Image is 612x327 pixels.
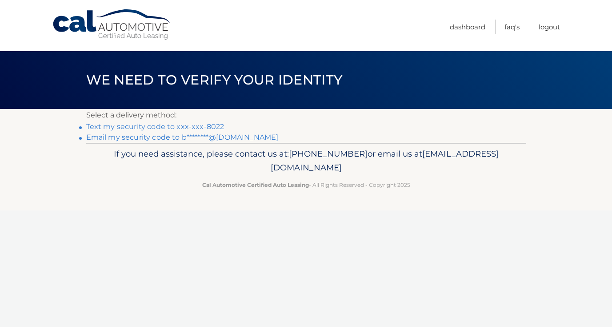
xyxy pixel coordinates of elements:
strong: Cal Automotive Certified Auto Leasing [202,182,309,188]
span: We need to verify your identity [86,72,343,88]
span: [PHONE_NUMBER] [289,149,368,159]
a: Cal Automotive [52,9,172,40]
p: If you need assistance, please contact us at: or email us at [92,147,520,175]
a: FAQ's [504,20,520,34]
a: Dashboard [450,20,485,34]
a: Email my security code to b********@[DOMAIN_NAME] [86,133,279,141]
a: Text my security code to xxx-xxx-8022 [86,122,224,131]
a: Logout [539,20,560,34]
p: - All Rights Reserved - Copyright 2025 [92,180,520,190]
p: Select a delivery method: [86,109,526,121]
